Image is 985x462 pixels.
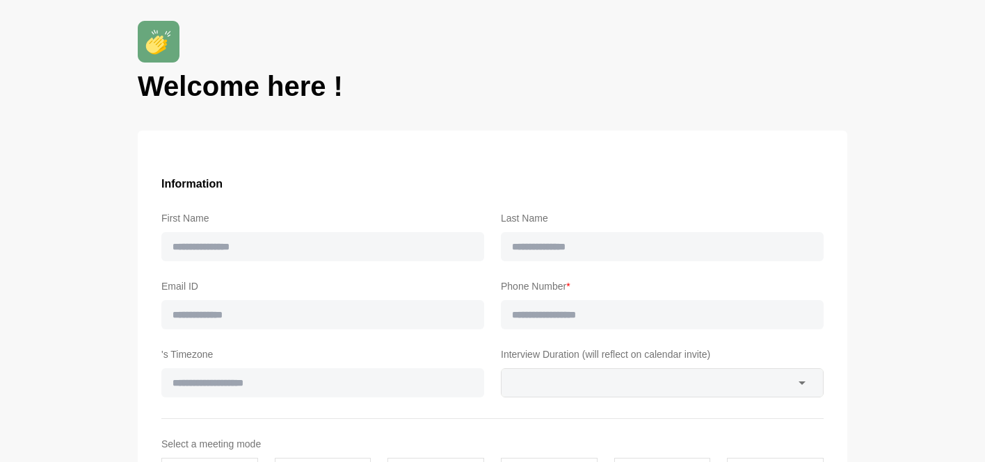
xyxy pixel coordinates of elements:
label: Interview Duration (will reflect on calendar invite) [501,346,824,363]
h3: Information [161,175,824,193]
label: 's Timezone [161,346,484,363]
label: Select a meeting mode [161,436,824,452]
h1: Welcome here ! [138,68,847,104]
label: Phone Number [501,278,824,295]
label: Email ID [161,278,484,295]
label: First Name [161,210,484,226]
label: Last Name [501,210,824,226]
